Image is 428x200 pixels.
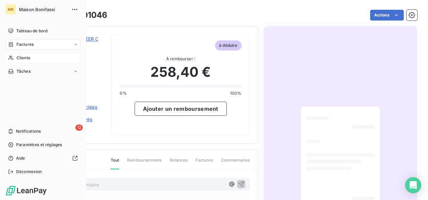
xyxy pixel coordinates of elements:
div: MB [5,4,16,15]
a: Tableau de bord [5,26,80,36]
span: Tout [111,157,119,169]
span: Commentaires [221,157,250,169]
span: Relances [170,157,187,169]
span: 12 [75,125,83,131]
span: Tableau de bord [16,28,47,34]
img: Logo LeanPay [5,185,47,196]
span: Notifications [16,128,41,134]
a: Factures [5,39,80,50]
span: à déduire [215,40,241,51]
span: 258,40 € [150,62,211,82]
button: Actions [370,10,404,21]
button: Ajouter un remboursement [135,102,227,116]
span: 100% [230,90,242,96]
span: 0% [120,90,127,96]
span: Tâches [16,68,31,74]
span: Factures [195,157,213,169]
span: Factures [16,41,34,47]
span: Clients [16,55,30,61]
a: Clients [5,53,80,63]
span: Déconnexion [16,169,42,175]
a: Tâches [5,66,80,77]
span: Paramètres et réglages [16,142,62,148]
span: Aide [16,155,25,161]
a: Aide [5,153,80,164]
div: Open Intercom Messenger [405,177,421,193]
span: À rembourser : [120,56,241,62]
span: Remboursements [127,157,162,169]
a: Paramètres et réglages [5,139,80,150]
span: Maison Bonifassi [19,7,67,12]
